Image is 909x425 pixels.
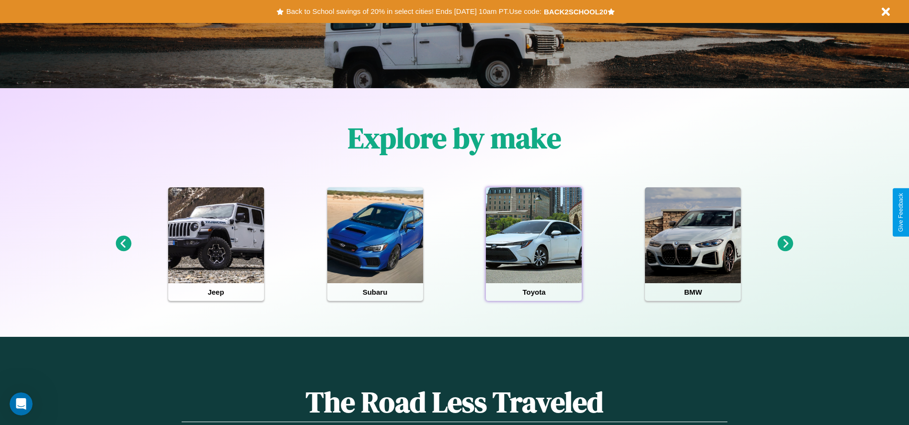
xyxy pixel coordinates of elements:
iframe: Intercom live chat [10,392,33,415]
h4: Toyota [486,283,582,301]
button: Back to School savings of 20% in select cities! Ends [DATE] 10am PT.Use code: [284,5,543,18]
b: BACK2SCHOOL20 [544,8,608,16]
h1: The Road Less Traveled [182,382,727,422]
h4: Subaru [327,283,423,301]
div: Give Feedback [897,193,904,232]
h1: Explore by make [348,118,561,158]
h4: BMW [645,283,741,301]
h4: Jeep [168,283,264,301]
